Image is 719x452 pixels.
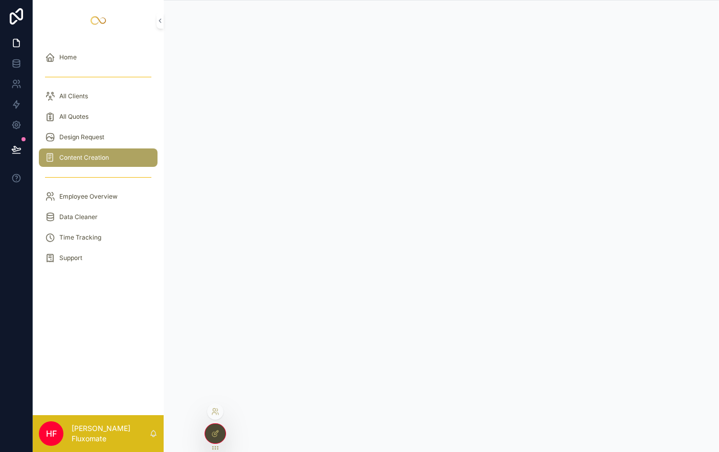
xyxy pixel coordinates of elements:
span: All Clients [59,92,88,100]
span: HF [46,427,57,440]
span: Support [59,254,82,262]
div: scrollable content [33,41,164,281]
a: All Quotes [39,107,158,126]
a: Support [39,249,158,267]
a: Design Request [39,128,158,146]
a: Content Creation [39,148,158,167]
span: Design Request [59,133,104,141]
span: Content Creation [59,154,109,162]
p: [PERSON_NAME] Fluxomate [72,423,149,444]
a: Employee Overview [39,187,158,206]
span: Time Tracking [59,233,101,242]
a: Home [39,48,158,67]
a: Data Cleaner [39,208,158,226]
span: All Quotes [59,113,88,121]
span: Home [59,53,77,61]
a: Time Tracking [39,228,158,247]
img: App logo [90,12,106,29]
span: Data Cleaner [59,213,98,221]
a: All Clients [39,87,158,105]
span: Employee Overview [59,192,118,201]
